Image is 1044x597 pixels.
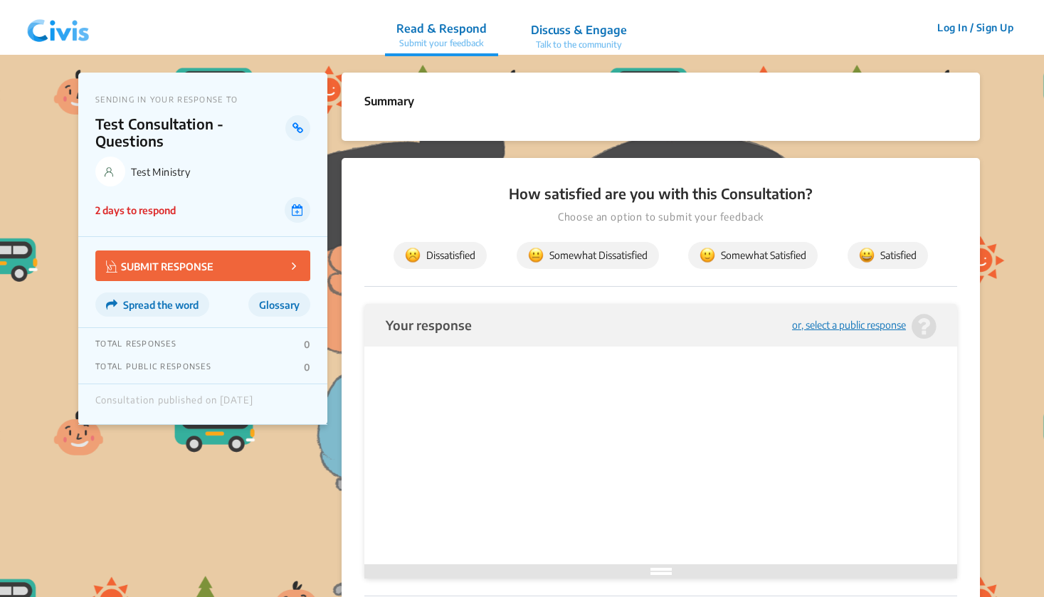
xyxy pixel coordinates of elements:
button: Satisfied [848,242,928,269]
p: TOTAL PUBLIC RESPONSES [95,361,211,373]
span: Dissatisfied [405,248,475,263]
button: Dissatisfied [394,242,487,269]
button: Somewhat Dissatisfied [517,242,659,269]
p: Test Ministry [131,166,310,178]
img: dissatisfied.svg [405,248,421,263]
img: Test Ministry logo [95,157,125,186]
iframe: Rich Text Editor, editor1 [386,350,936,536]
p: 0 [304,339,310,350]
p: Choose an option to submit your feedback [364,209,957,225]
p: Summary [364,93,414,110]
p: SUBMIT RESPONSE [106,258,213,274]
img: satisfied.svg [859,248,875,263]
img: somewhat_dissatisfied.svg [528,248,544,263]
span: Somewhat Dissatisfied [528,248,648,263]
div: Consultation published on [DATE] [95,395,253,413]
img: Vector.jpg [106,260,117,273]
div: or, select a public response [792,320,906,331]
p: 0 [304,361,310,373]
img: somewhat_satisfied.svg [700,248,715,263]
button: SUBMIT RESPONSE [95,250,310,281]
span: Glossary [259,299,300,311]
p: 2 days to respond [95,203,176,218]
button: Somewhat Satisfied [688,242,818,269]
span: Spread the word [123,299,199,311]
span: Satisfied [859,248,917,263]
p: Submit your feedback [396,37,487,50]
span: Somewhat Satisfied [700,248,806,263]
p: Talk to the community [531,38,627,51]
button: Spread the word [95,292,209,317]
p: How satisfied are you with this Consultation? [364,184,957,204]
p: TOTAL RESPONSES [95,339,176,350]
p: Read & Respond [396,20,487,37]
p: SENDING IN YOUR RESPONSE TO [95,95,310,104]
button: Glossary [248,292,310,317]
button: Log In / Sign Up [928,16,1023,38]
p: Test Consultation - Questions [95,115,285,149]
img: navlogo.png [21,6,95,49]
div: Your response [386,318,472,332]
p: Discuss & Engage [531,21,627,38]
